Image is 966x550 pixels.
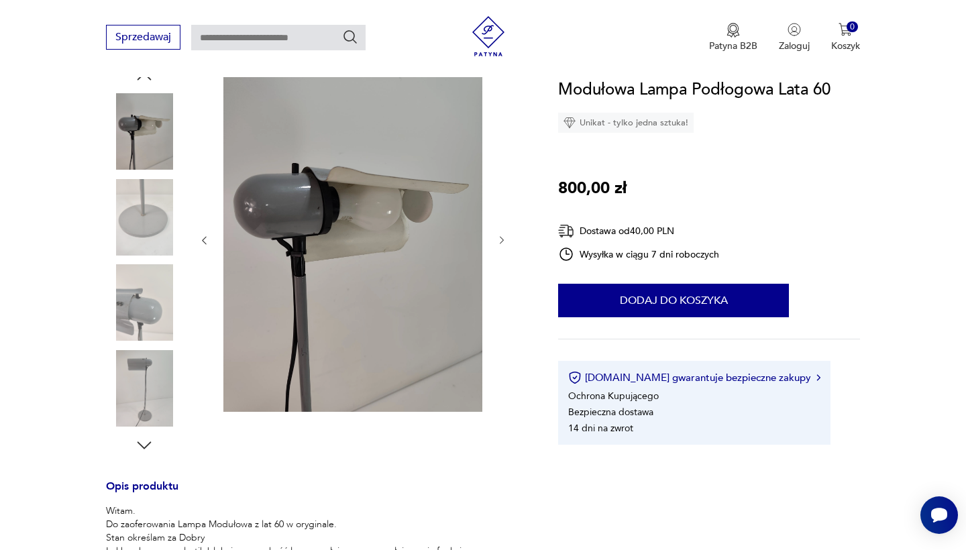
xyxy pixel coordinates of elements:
[831,23,860,52] button: 0Koszyk
[568,406,653,419] li: Bezpieczna dostawa
[839,23,852,36] img: Ikona koszyka
[709,40,757,52] p: Patyna B2B
[563,117,576,129] img: Ikona diamentu
[106,34,180,43] a: Sprzedawaj
[779,40,810,52] p: Zaloguj
[106,93,182,170] img: Zdjęcie produktu Modułowa Lampa Podłogowa Lata 60
[568,371,820,384] button: [DOMAIN_NAME] gwarantuje bezpieczne zakupy
[468,16,508,56] img: Patyna - sklep z meblami i dekoracjami vintage
[816,374,820,381] img: Ikona strzałki w prawo
[558,223,719,239] div: Dostawa od 40,00 PLN
[223,66,482,412] img: Zdjęcie produktu Modułowa Lampa Podłogowa Lata 60
[847,21,858,33] div: 0
[558,246,719,262] div: Wysyłka w ciągu 7 dni roboczych
[106,482,526,504] h3: Opis produktu
[568,390,659,402] li: Ochrona Kupującego
[709,23,757,52] a: Ikona medaluPatyna B2B
[568,371,582,384] img: Ikona certyfikatu
[558,113,694,133] div: Unikat - tylko jedna sztuka!
[106,264,182,341] img: Zdjęcie produktu Modułowa Lampa Podłogowa Lata 60
[568,422,633,435] li: 14 dni na zwrot
[106,25,180,50] button: Sprzedawaj
[779,23,810,52] button: Zaloguj
[106,350,182,427] img: Zdjęcie produktu Modułowa Lampa Podłogowa Lata 60
[106,179,182,256] img: Zdjęcie produktu Modułowa Lampa Podłogowa Lata 60
[558,284,789,317] button: Dodaj do koszyka
[709,23,757,52] button: Patyna B2B
[831,40,860,52] p: Koszyk
[727,23,740,38] img: Ikona medalu
[342,29,358,45] button: Szukaj
[558,77,830,103] h1: Modułowa Lampa Podłogowa Lata 60
[920,496,958,534] iframe: Smartsupp widget button
[788,23,801,36] img: Ikonka użytkownika
[558,223,574,239] img: Ikona dostawy
[558,176,627,201] p: 800,00 zł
